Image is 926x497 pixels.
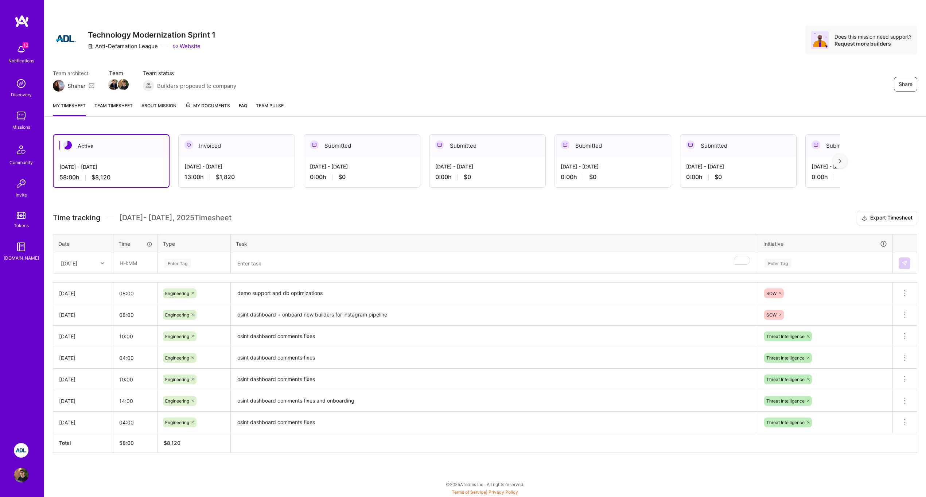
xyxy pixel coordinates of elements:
div: [DATE] [59,333,107,340]
div: 0:00 h [812,173,916,181]
div: Missions [12,123,30,131]
a: User Avatar [12,468,30,482]
img: Submitted [310,140,319,149]
div: Initiative [763,240,887,248]
span: $8,120 [92,174,110,181]
div: [DATE] - [DATE] [184,163,289,170]
img: Team Member Avatar [118,79,129,90]
img: Invite [14,176,28,191]
div: Enter Tag [164,257,191,269]
img: Invoiced [184,140,193,149]
img: User Avatar [14,468,28,482]
img: Team Member Avatar [108,79,119,90]
div: Submitted [304,135,420,157]
img: Submitted [435,140,444,149]
div: Time [118,240,152,248]
div: [DATE] - [DATE] [561,163,665,170]
div: 0:00 h [435,173,540,181]
span: My Documents [185,102,230,110]
span: Threat Intelligence [766,398,805,404]
span: $0 [464,173,471,181]
img: Submitted [561,140,569,149]
a: Team Member Avatar [109,78,118,91]
img: Team Architect [53,80,65,92]
div: [DATE] - [DATE] [686,163,790,170]
i: icon Mail [89,83,94,89]
img: right [839,159,841,164]
span: SOW [766,312,777,318]
span: Threat Intelligence [766,334,805,339]
span: $0 [589,173,596,181]
span: $1,820 [216,173,235,181]
span: Engineering [165,355,189,361]
span: Engineering [165,420,189,425]
div: Shahar [67,82,86,90]
span: $ 8,120 [164,440,180,446]
span: $0 [715,173,722,181]
th: Date [53,234,113,253]
button: Share [894,77,917,92]
span: Engineering [165,398,189,404]
span: [DATE] - [DATE] , 2025 Timesheet [119,213,231,222]
div: 0:00 h [686,173,790,181]
div: Submitted [806,135,922,157]
i: icon CompanyGray [88,43,94,49]
div: Submitted [429,135,545,157]
input: HH:MM [114,253,157,273]
div: Anti-Defamation League [88,42,158,50]
i: icon Chevron [101,261,104,265]
img: Submit [902,260,907,266]
a: Website [172,42,201,50]
a: Team Member Avatar [118,78,128,91]
img: Active [63,141,72,150]
button: Export Timesheet [857,211,917,225]
i: icon Download [861,214,867,222]
div: [DATE] - [DATE] [812,163,916,170]
img: Submitted [686,140,695,149]
div: Request more builders [834,40,911,47]
img: Community [12,141,30,159]
div: [DATE] [61,259,77,267]
div: 58:00 h [59,174,163,181]
input: HH:MM [113,348,157,368]
input: HH:MM [113,284,157,303]
div: [DATE] [59,354,107,362]
textarea: osint dashboard comments fixes [231,369,757,389]
span: Engineering [165,291,189,296]
span: 10 [23,42,28,48]
span: | [452,489,518,495]
span: Threat Intelligence [766,377,805,382]
div: © 2025 ATeams Inc., All rights reserved. [44,475,926,493]
a: Privacy Policy [489,489,518,495]
span: Builders proposed to company [157,82,236,90]
a: My timesheet [53,102,86,116]
img: discovery [14,76,28,91]
a: About Mission [141,102,176,116]
a: Terms of Service [452,489,486,495]
span: Share [899,81,913,88]
span: SOW [766,291,777,296]
img: tokens [17,212,26,219]
textarea: demo support and db optimizations [231,283,757,303]
img: Builders proposed to company [143,80,154,92]
div: Does this mission need support? [834,33,911,40]
span: Threat Intelligence [766,355,805,361]
span: Engineering [165,334,189,339]
a: Team Pulse [256,102,284,116]
img: logo [15,15,29,28]
div: [DATE] [59,419,107,426]
a: FAQ [239,102,247,116]
img: Company Logo [53,26,79,52]
div: 0:00 h [561,173,665,181]
img: teamwork [14,109,28,123]
span: Engineering [165,377,189,382]
textarea: osint dashbaord comments fixes [231,326,757,346]
input: HH:MM [113,327,157,346]
span: $0 [338,173,346,181]
input: HH:MM [113,305,157,325]
span: Team Pulse [256,103,284,108]
div: [DATE] [59,290,107,297]
input: HH:MM [113,370,157,389]
h3: Technology Modernization Sprint 1 [88,30,215,39]
span: Team status [143,69,236,77]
